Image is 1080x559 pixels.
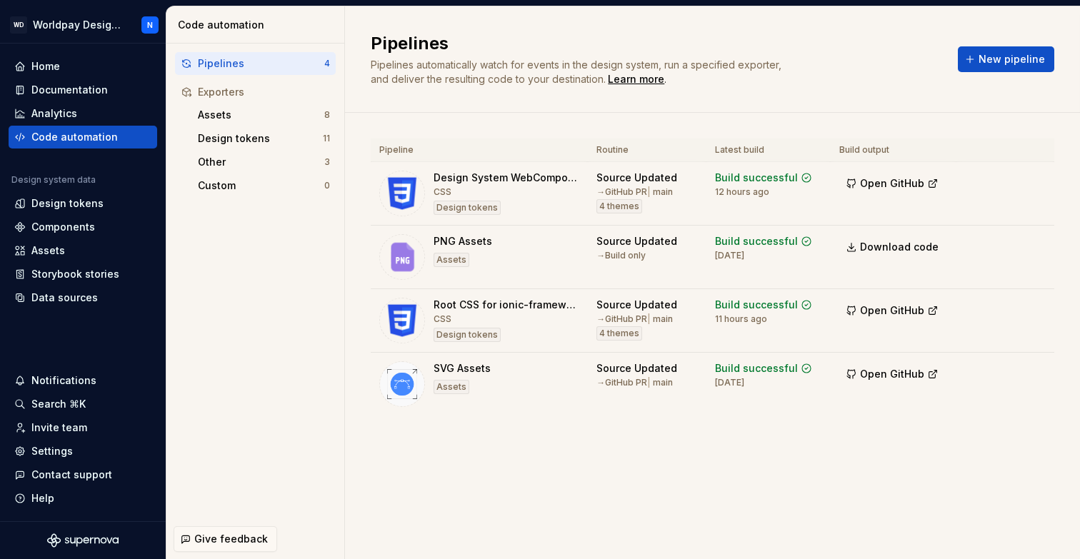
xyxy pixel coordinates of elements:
div: WD [10,16,27,34]
div: Build successful [715,171,798,185]
button: Open GitHub [839,171,945,196]
button: Search ⌘K [9,393,157,416]
div: Design tokens [434,201,501,215]
div: → GitHub PR main [596,377,673,388]
svg: Supernova Logo [47,533,119,548]
div: [DATE] [715,377,744,388]
a: Learn more [608,72,664,86]
div: 3 [324,156,330,168]
div: Source Updated [596,171,677,185]
a: Other3 [192,151,336,173]
div: Code automation [31,130,118,144]
button: Design tokens11 [192,127,336,150]
div: → GitHub PR main [596,186,673,198]
span: Download code [860,240,939,254]
div: PNG Assets [434,234,492,248]
div: Source Updated [596,298,677,312]
div: 11 hours ago [715,313,767,325]
div: Analytics [31,106,77,121]
th: Latest build [706,139,831,162]
div: Source Updated [596,361,677,376]
div: Assets [434,380,469,394]
a: Documentation [9,79,157,101]
div: Build successful [715,298,798,312]
div: Assets [434,253,469,267]
button: Open GitHub [839,298,945,323]
span: Give feedback [194,532,268,546]
span: 4 themes [599,328,639,339]
button: Assets8 [192,104,336,126]
th: Routine [588,139,706,162]
div: 0 [324,180,330,191]
span: Open GitHub [860,176,924,191]
div: Exporters [198,85,330,99]
div: Design tokens [31,196,104,211]
div: Settings [31,444,73,458]
div: Pipelines [198,56,324,71]
div: Design system data [11,174,96,186]
button: New pipeline [958,46,1054,72]
a: Storybook stories [9,263,157,286]
div: Home [31,59,60,74]
div: Design System WebComponent Core [434,171,579,185]
div: 11 [323,133,330,144]
a: Code automation [9,126,157,148]
div: Data sources [31,291,98,305]
div: Notifications [31,373,96,388]
div: [DATE] [715,250,744,261]
span: Open GitHub [860,303,924,318]
button: Give feedback [174,526,277,552]
div: Root CSS for ionic-framework [434,298,579,312]
div: → GitHub PR main [596,313,673,325]
div: Help [31,491,54,505]
div: Documentation [31,83,108,97]
span: | [647,377,651,388]
a: Design tokens [9,192,157,215]
span: | [647,313,651,324]
button: Contact support [9,463,157,486]
button: Open GitHub [839,361,945,387]
div: Worldpay Design System [33,18,124,32]
button: WDWorldpay Design SystemN [3,9,163,40]
div: Invite team [31,420,87,435]
div: Build successful [715,234,798,248]
div: Custom [198,178,324,193]
span: | [647,186,651,197]
button: Pipelines4 [175,52,336,75]
a: Settings [9,440,157,463]
button: Custom0 [192,174,336,197]
div: Code automation [178,18,339,32]
th: Build output [831,139,956,162]
div: Assets [198,108,324,122]
div: N [147,19,153,31]
a: Home [9,55,157,78]
div: Design tokens [198,131,323,146]
a: Invite team [9,416,157,439]
div: Other [198,155,324,169]
div: Components [31,220,95,234]
a: Open GitHub [839,306,945,318]
div: Storybook stories [31,267,119,281]
div: Source Updated [596,234,677,248]
button: Help [9,487,157,510]
div: CSS [434,186,451,198]
a: Assets [9,239,157,262]
a: Analytics [9,102,157,125]
span: Pipelines automatically watch for events in the design system, run a specified exporter, and deli... [371,59,784,85]
span: New pipeline [979,52,1045,66]
div: Design tokens [434,328,501,342]
a: Open GitHub [839,179,945,191]
a: Components [9,216,157,238]
div: Search ⌘K [31,397,86,411]
div: 8 [324,109,330,121]
span: . [606,74,666,85]
span: 4 themes [599,201,639,212]
div: → Build only [596,250,646,261]
div: CSS [434,313,451,325]
h2: Pipelines [371,32,941,55]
